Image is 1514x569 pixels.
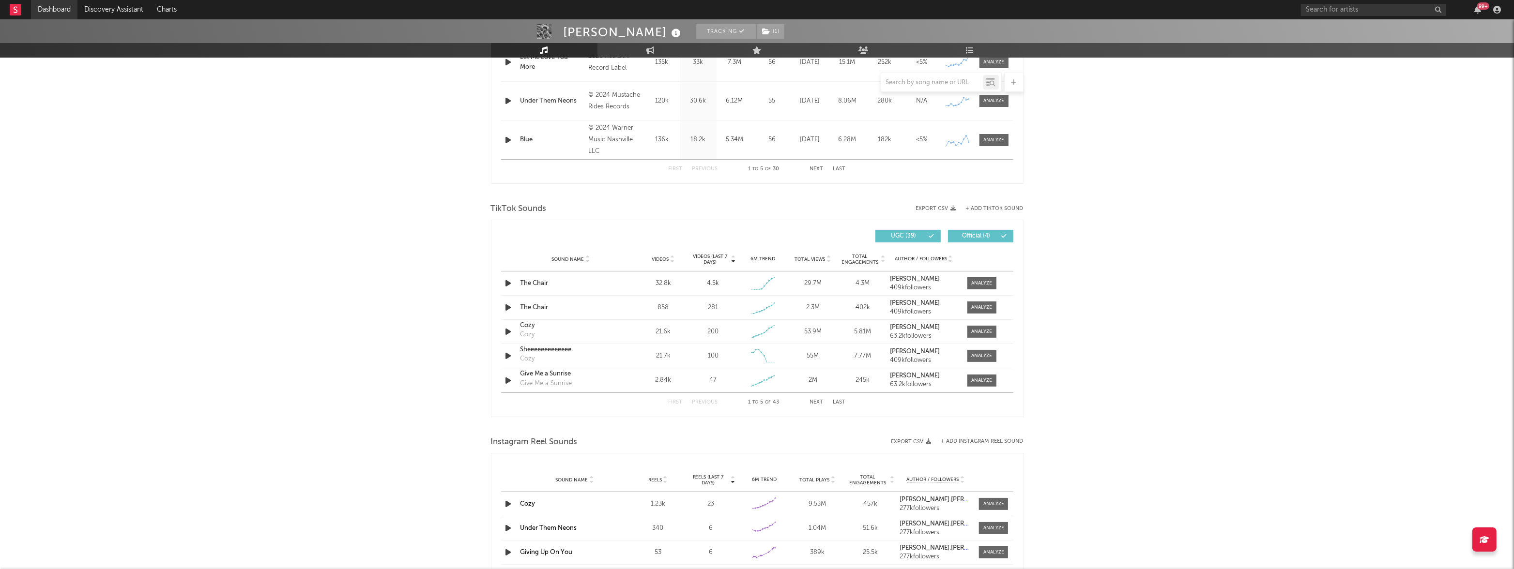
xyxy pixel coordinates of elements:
[831,96,864,106] div: 8.06M
[692,166,718,172] button: Previous
[765,400,771,404] span: of
[954,233,999,239] span: Official ( 4 )
[1474,6,1481,14] button: 99+
[520,369,622,379] a: Give Me a Sunrise
[790,351,835,361] div: 55M
[869,96,901,106] div: 280k
[520,96,584,106] a: Under Them Neons
[890,276,957,283] a: [PERSON_NAME]
[895,256,947,262] span: Author / Followers
[840,279,885,288] div: 4.3M
[646,135,678,145] div: 136k
[906,96,938,106] div: N/A
[900,521,1001,527] strong: [PERSON_NAME].[PERSON_NAME]
[794,58,826,67] div: [DATE]
[687,499,735,509] div: 23
[669,166,683,172] button: First
[491,436,578,448] span: Instagram Reel Sounds
[707,279,719,288] div: 4.5k
[520,525,577,531] a: Under Them Neons
[794,135,826,145] div: [DATE]
[683,135,714,145] div: 18.2k
[669,400,683,405] button: First
[648,477,662,483] span: Reels
[520,345,622,355] a: Sheeeeeeeeeeeee
[846,474,889,486] span: Total Engagements
[890,333,957,340] div: 63.2k followers
[520,303,622,313] a: The Chair
[564,24,684,40] div: [PERSON_NAME]
[520,135,584,145] div: Blue
[683,58,714,67] div: 33k
[890,276,940,282] strong: [PERSON_NAME]
[833,166,846,172] button: Last
[890,373,957,379] a: [PERSON_NAME]
[890,348,940,355] strong: [PERSON_NAME]
[520,321,622,330] div: Cozy
[687,474,730,486] span: Reels (last 7 days)
[956,206,1024,211] button: + Add TikTok Sound
[1477,2,1489,10] div: 99 +
[520,330,535,340] div: Cozy
[719,96,750,106] div: 6.12M
[641,375,686,385] div: 2.84k
[765,167,771,171] span: of
[906,135,938,145] div: <5%
[907,477,959,483] span: Author / Followers
[641,327,686,337] div: 21.6k
[890,373,940,379] strong: [PERSON_NAME]
[948,230,1013,242] button: Official(4)
[790,303,835,313] div: 2.3M
[634,524,682,533] div: 340
[520,279,622,288] a: The Chair
[794,96,826,106] div: [DATE]
[634,548,682,557] div: 53
[696,24,756,39] button: Tracking
[646,58,678,67] div: 135k
[588,122,641,157] div: © 2024 Warner Music Nashville LLC
[840,375,885,385] div: 245k
[790,279,835,288] div: 29.7M
[869,58,901,67] div: 252k
[757,24,784,39] button: (1)
[552,256,584,262] span: Sound Name
[707,327,719,337] div: 200
[900,545,972,552] a: [PERSON_NAME].[PERSON_NAME]
[646,96,678,106] div: 120k
[840,327,885,337] div: 5.81M
[709,375,717,385] div: 47
[875,230,941,242] button: UGC(39)
[900,554,972,560] div: 277k followers
[890,324,957,331] a: [PERSON_NAME]
[790,327,835,337] div: 53.9M
[690,254,730,265] span: Videos (last 7 days)
[756,24,785,39] span: ( 1 )
[890,309,957,315] div: 409k followers
[740,476,789,483] div: 6M Trend
[687,524,735,533] div: 6
[900,521,972,527] a: [PERSON_NAME].[PERSON_NAME]
[869,135,901,145] div: 182k
[737,164,791,175] div: 1 5 30
[846,499,895,509] div: 457k
[692,400,718,405] button: Previous
[890,300,940,306] strong: [PERSON_NAME]
[890,300,957,307] a: [PERSON_NAME]
[890,357,957,364] div: 409k followers
[1301,4,1446,16] input: Search for artists
[588,51,641,74] div: 2020 Red Dirt Record Label
[831,58,864,67] div: 15.1M
[641,279,686,288] div: 32.8k
[491,203,547,215] span: TikTok Sounds
[793,524,841,533] div: 1.04M
[683,96,714,106] div: 30.6k
[753,167,759,171] span: to
[900,496,972,503] a: [PERSON_NAME].[PERSON_NAME]
[790,375,835,385] div: 2M
[755,58,789,67] div: 56
[810,400,824,405] button: Next
[941,439,1024,444] button: + Add Instagram Reel Sound
[740,255,785,263] div: 6M Trend
[708,303,718,313] div: 281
